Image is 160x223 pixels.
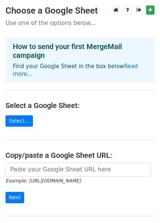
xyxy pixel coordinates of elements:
[5,101,155,110] h4: Select a Google Sheet:
[5,5,155,16] h3: Choose a Google Sheet
[5,19,155,27] p: Use one of the options below...
[5,178,81,183] small: Example: [URL][DOMAIN_NAME]
[5,163,151,176] input: Paste your Google Sheet URL here
[5,115,33,127] a: Select...
[5,151,155,160] h4: Copy/paste a Google Sheet URL:
[5,192,24,203] input: Next
[13,42,147,60] h4: How to send your first MergeMail campaign
[13,63,138,77] a: Read more...
[13,63,147,78] p: Find your Google Sheet in the box below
